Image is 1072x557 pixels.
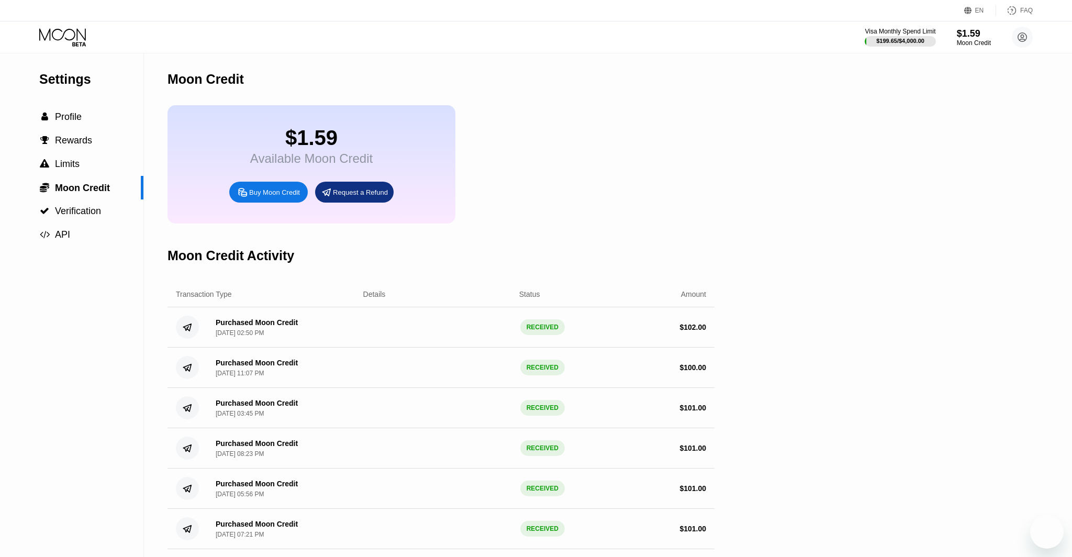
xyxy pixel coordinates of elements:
[865,28,935,35] div: Visa Monthly Spend Limit
[975,7,984,14] div: EN
[216,370,264,377] div: [DATE] 11:07 PM
[679,444,706,452] div: $ 101.00
[363,290,386,298] div: Details
[40,230,50,239] span: 
[250,126,373,150] div: $1.59
[679,363,706,372] div: $ 100.00
[520,521,565,537] div: RECEIVED
[216,359,298,367] div: Purchased Moon Credit
[250,151,373,166] div: Available Moon Credit
[39,182,50,193] div: 
[216,318,298,327] div: Purchased Moon Credit
[216,520,298,528] div: Purchased Moon Credit
[996,5,1033,16] div: FAQ
[55,206,101,216] span: Verification
[167,248,294,263] div: Moon Credit Activity
[55,135,92,146] span: Rewards
[216,399,298,407] div: Purchased Moon Credit
[249,188,300,197] div: Buy Moon Credit
[520,319,565,335] div: RECEIVED
[40,159,49,169] span: 
[520,440,565,456] div: RECEIVED
[216,531,264,538] div: [DATE] 07:21 PM
[229,182,308,203] div: Buy Moon Credit
[39,112,50,121] div: 
[679,484,706,493] div: $ 101.00
[679,404,706,412] div: $ 101.00
[1020,7,1033,14] div: FAQ
[40,182,49,193] span: 
[957,28,991,47] div: $1.59Moon Credit
[1030,515,1064,549] iframe: Button to launch messaging window
[40,206,49,216] span: 
[520,481,565,496] div: RECEIVED
[957,39,991,47] div: Moon Credit
[520,400,565,416] div: RECEIVED
[216,439,298,448] div: Purchased Moon Credit
[216,450,264,458] div: [DATE] 08:23 PM
[39,159,50,169] div: 
[216,410,264,417] div: [DATE] 03:45 PM
[167,72,244,87] div: Moon Credit
[39,206,50,216] div: 
[55,159,80,169] span: Limits
[520,360,565,375] div: RECEIVED
[679,323,706,331] div: $ 102.00
[519,290,540,298] div: Status
[216,480,298,488] div: Purchased Moon Credit
[39,72,143,87] div: Settings
[216,491,264,498] div: [DATE] 05:56 PM
[964,5,996,16] div: EN
[176,290,232,298] div: Transaction Type
[679,525,706,533] div: $ 101.00
[39,136,50,145] div: 
[55,183,110,193] span: Moon Credit
[41,112,48,121] span: 
[315,182,394,203] div: Request a Refund
[39,230,50,239] div: 
[876,38,924,44] div: $199.65 / $4,000.00
[681,290,706,298] div: Amount
[216,329,264,337] div: [DATE] 02:50 PM
[55,112,82,122] span: Profile
[40,136,49,145] span: 
[957,28,991,39] div: $1.59
[333,188,388,197] div: Request a Refund
[55,229,70,240] span: API
[865,28,935,47] div: Visa Monthly Spend Limit$199.65/$4,000.00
